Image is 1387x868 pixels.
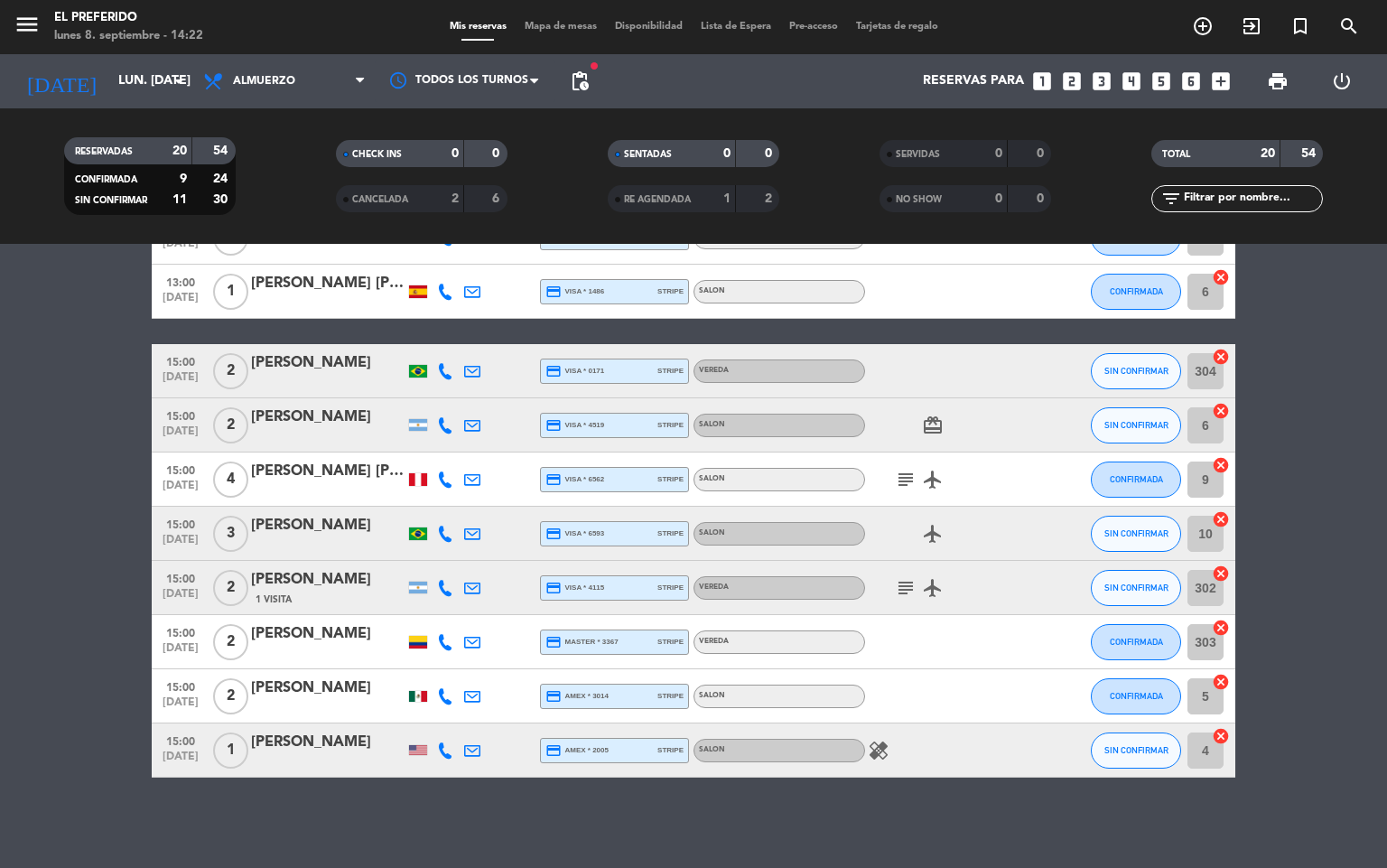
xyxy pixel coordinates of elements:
[1309,54,1373,108] div: LOG OUT
[75,175,137,184] span: CONFIRMADA
[699,692,725,699] span: SALON
[1267,70,1289,92] span: print
[1212,510,1230,528] i: cancel
[158,271,203,292] span: 13:00
[168,70,190,92] i: arrow_drop_down
[692,22,780,32] span: Lista de Espera
[545,526,562,542] i: credit_card
[14,11,41,38] i: menu
[158,292,203,313] span: [DATE]
[699,746,725,753] span: SALON
[158,371,203,392] span: [DATE]
[233,75,295,88] span: Almuerzo
[1338,15,1360,37] i: search
[657,527,684,539] span: stripe
[251,406,405,429] div: [PERSON_NAME]
[75,196,147,205] span: SIN CONFIRMAR
[545,688,562,705] i: credit_card
[1212,619,1230,637] i: cancel
[1110,691,1163,701] span: CONFIRMADA
[1331,70,1353,92] i: power_settings_new
[1179,70,1203,93] i: looks_6
[172,193,187,206] strong: 11
[75,147,133,156] span: RESERVADAS
[180,173,187,185] strong: 9
[158,588,203,609] span: [DATE]
[1091,353,1181,389] button: SIN CONFIRMAR
[657,419,684,431] span: stripe
[158,642,203,663] span: [DATE]
[545,526,604,542] span: visa * 6593
[699,421,725,428] span: SALON
[451,147,459,160] strong: 0
[1104,420,1168,430] span: SIN CONFIRMAR
[14,61,109,101] i: [DATE]
[251,351,405,375] div: [PERSON_NAME]
[256,593,292,607] span: 1 Visita
[213,462,248,498] span: 4
[213,678,248,714] span: 2
[1037,192,1047,205] strong: 0
[14,11,41,44] button: menu
[158,730,203,751] span: 15:00
[441,22,516,32] span: Mis reservas
[606,22,692,32] span: Disponibilidad
[1212,456,1230,474] i: cancel
[213,353,248,389] span: 2
[922,577,944,599] i: airplanemode_active
[545,742,562,759] i: credit_card
[1182,189,1322,209] input: Filtrar por nombre...
[158,676,203,696] span: 15:00
[213,193,231,206] strong: 30
[657,285,684,297] span: stripe
[1037,147,1047,160] strong: 0
[723,147,731,160] strong: 0
[158,459,203,480] span: 15:00
[923,74,1024,89] span: Reservas para
[545,284,562,300] i: credit_card
[895,469,917,490] i: subject
[1091,570,1181,606] button: SIN CONFIRMAR
[896,195,942,204] span: NO SHOW
[699,583,729,591] span: VEREDA
[995,192,1002,205] strong: 0
[545,634,562,650] i: credit_card
[1241,15,1262,37] i: exit_to_app
[1091,274,1181,310] button: CONFIRMADA
[1104,745,1168,755] span: SIN CONFIRMAR
[251,731,405,754] div: [PERSON_NAME]
[1091,733,1181,769] button: SIN CONFIRMAR
[158,567,203,588] span: 15:00
[765,147,776,160] strong: 0
[213,145,231,157] strong: 54
[54,9,203,27] div: El Preferido
[251,460,405,483] div: [PERSON_NAME] [PERSON_NAME]
[922,469,944,490] i: airplanemode_active
[158,238,203,258] span: [DATE]
[545,471,562,488] i: credit_card
[1192,15,1214,37] i: add_circle_outline
[1212,673,1230,691] i: cancel
[251,677,405,700] div: [PERSON_NAME]
[1212,565,1230,583] i: cancel
[1110,637,1163,647] span: CONFIRMADA
[158,425,203,446] span: [DATE]
[545,471,604,488] span: visa * 6562
[1289,15,1311,37] i: turned_in_not
[213,173,231,185] strong: 24
[1104,583,1168,593] span: SIN CONFIRMAR
[657,365,684,377] span: stripe
[1212,727,1230,745] i: cancel
[1104,366,1168,376] span: SIN CONFIRMAR
[545,363,562,379] i: credit_card
[847,22,947,32] span: Tarjetas de regalo
[545,284,604,300] span: visa * 1486
[1030,70,1054,93] i: looks_one
[624,195,691,204] span: RE AGENDADA
[213,407,248,443] span: 2
[545,417,562,434] i: credit_card
[492,147,503,160] strong: 0
[995,147,1002,160] strong: 0
[1110,286,1163,296] span: CONFIRMADA
[1212,348,1230,366] i: cancel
